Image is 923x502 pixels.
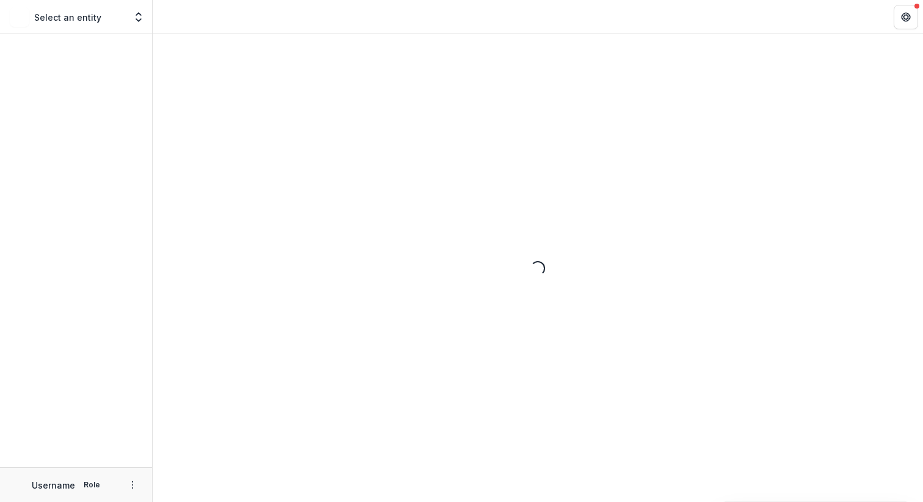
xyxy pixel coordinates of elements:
[32,479,75,492] p: Username
[130,5,147,29] button: Open entity switcher
[80,479,104,490] p: Role
[125,478,140,492] button: More
[894,5,918,29] button: Get Help
[34,11,101,24] p: Select an entity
